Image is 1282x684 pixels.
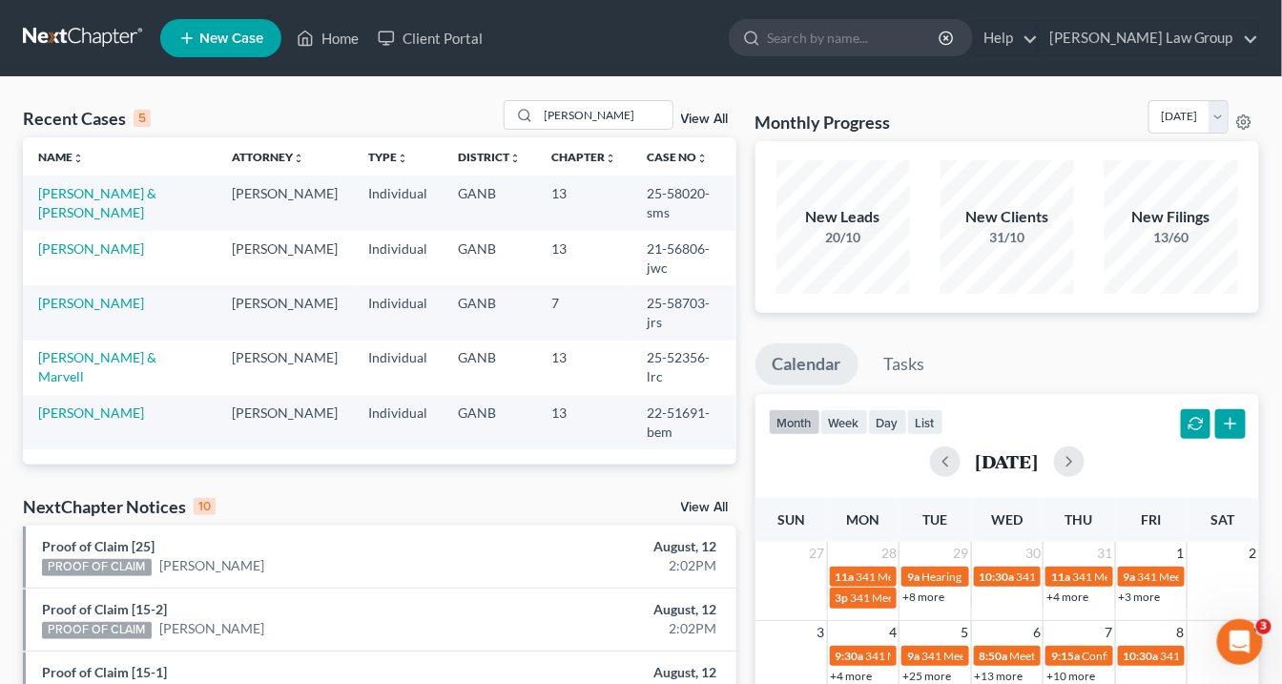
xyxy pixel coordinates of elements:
[820,409,868,435] button: week
[217,176,353,230] td: [PERSON_NAME]
[1141,511,1161,528] span: Fri
[866,649,1038,663] span: 341 Meeting for [PERSON_NAME]
[505,663,717,682] div: August, 12
[1051,570,1070,584] span: 11a
[836,591,849,605] span: 3p
[974,21,1038,55] a: Help
[857,570,1028,584] span: 341 Meeting for [PERSON_NAME]
[868,409,907,435] button: day
[443,231,536,285] td: GANB
[217,341,353,395] td: [PERSON_NAME]
[777,511,805,528] span: Sun
[1046,669,1095,683] a: +10 more
[921,570,1070,584] span: Hearing for [PERSON_NAME]
[38,295,144,311] a: [PERSON_NAME]
[605,153,616,164] i: unfold_more
[159,619,265,638] a: [PERSON_NAME]
[907,409,943,435] button: list
[907,649,920,663] span: 9a
[1096,542,1115,565] span: 31
[368,150,408,164] a: Typeunfold_more
[134,110,151,127] div: 5
[23,495,216,518] div: NextChapter Notices
[505,600,717,619] div: August, 12
[42,664,167,680] a: Proof of Claim [15-1]
[353,341,443,395] td: Individual
[536,176,631,230] td: 13
[1105,206,1238,228] div: New Filings
[975,669,1024,683] a: +13 more
[1010,649,1160,663] span: Meeting for [PERSON_NAME]
[941,228,1074,247] div: 31/10
[72,153,84,164] i: unfold_more
[1024,542,1043,565] span: 30
[902,669,951,683] a: +25 more
[1104,621,1115,644] span: 7
[1211,511,1235,528] span: Sat
[887,621,899,644] span: 4
[836,649,864,663] span: 9:30a
[443,285,536,340] td: GANB
[353,176,443,230] td: Individual
[1256,619,1272,634] span: 3
[1031,621,1043,644] span: 6
[976,451,1039,471] h2: [DATE]
[922,511,947,528] span: Tue
[1124,649,1159,663] span: 10:30a
[831,669,873,683] a: +4 more
[631,285,736,340] td: 25-58703-jrs
[1051,649,1080,663] span: 9:15a
[217,231,353,285] td: [PERSON_NAME]
[539,101,672,129] input: Search by name...
[755,111,891,134] h3: Monthly Progress
[808,542,827,565] span: 27
[368,21,492,55] a: Client Portal
[38,404,144,421] a: [PERSON_NAME]
[505,556,717,575] div: 2:02PM
[631,231,736,285] td: 21-56806-jwc
[1175,621,1187,644] span: 8
[38,185,156,220] a: [PERSON_NAME] & [PERSON_NAME]
[23,107,151,130] div: Recent Cases
[353,285,443,340] td: Individual
[194,498,216,515] div: 10
[353,231,443,285] td: Individual
[217,285,353,340] td: [PERSON_NAME]
[458,150,521,164] a: Districtunfold_more
[681,113,729,126] a: View All
[217,395,353,449] td: [PERSON_NAME]
[1040,21,1258,55] a: [PERSON_NAME] Law Group
[907,570,920,584] span: 9a
[199,31,263,46] span: New Case
[42,622,152,639] div: PROOF OF CLAIM
[980,649,1008,663] span: 8:50a
[42,538,155,554] a: Proof of Claim [25]
[879,542,899,565] span: 28
[443,395,536,449] td: GANB
[536,395,631,449] td: 13
[991,511,1023,528] span: Wed
[443,176,536,230] td: GANB
[551,150,616,164] a: Chapterunfold_more
[941,206,1074,228] div: New Clients
[769,409,820,435] button: month
[232,150,304,164] a: Attorneyunfold_more
[755,343,858,385] a: Calendar
[1105,228,1238,247] div: 13/60
[1217,619,1263,665] iframe: Intercom live chat
[851,591,1124,605] span: 341 Meeting for [PERSON_NAME] & [PERSON_NAME]
[536,231,631,285] td: 13
[980,570,1015,584] span: 10:30a
[1124,570,1136,584] span: 9a
[38,150,84,164] a: Nameunfold_more
[836,570,855,584] span: 11a
[536,285,631,340] td: 7
[1248,542,1259,565] span: 2
[1065,511,1093,528] span: Thu
[1175,542,1187,565] span: 1
[443,341,536,395] td: GANB
[42,559,152,576] div: PROOF OF CLAIM
[867,343,942,385] a: Tasks
[952,542,971,565] span: 29
[287,21,368,55] a: Home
